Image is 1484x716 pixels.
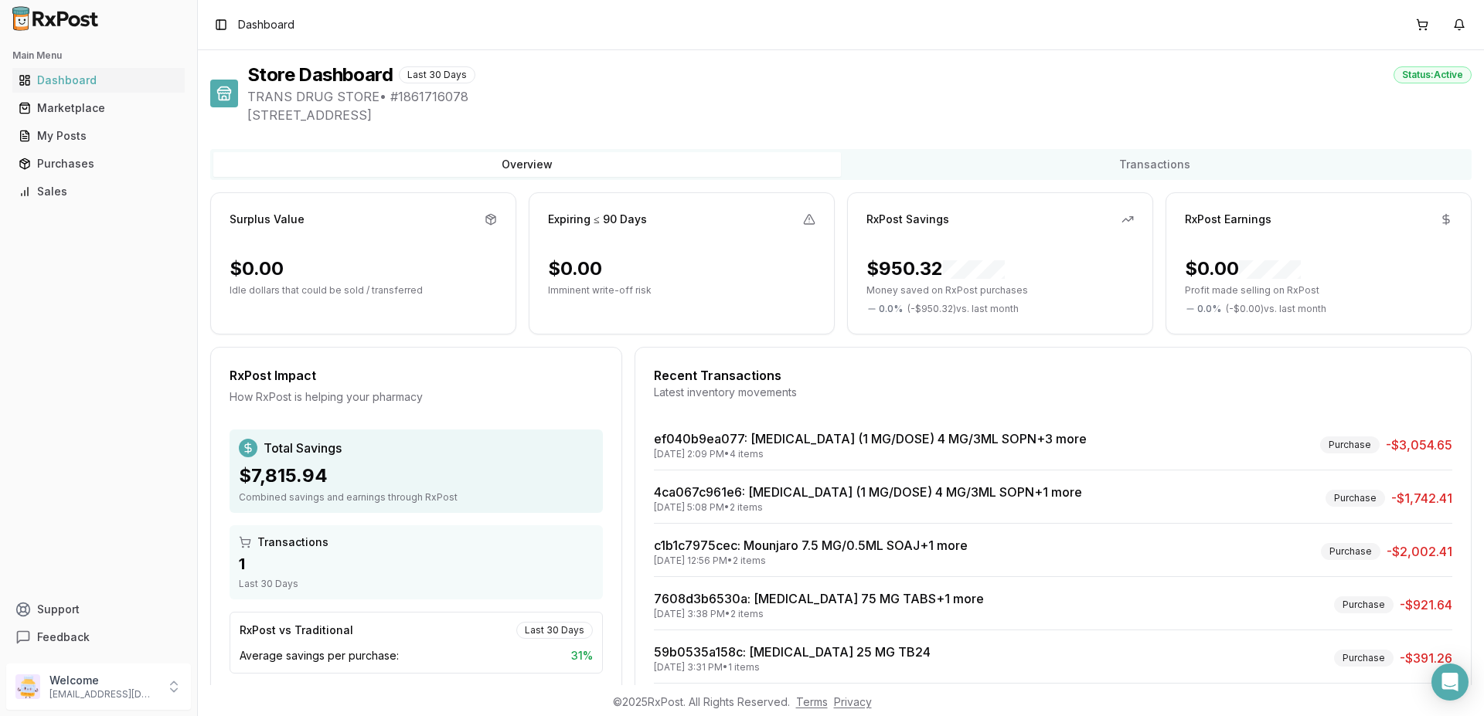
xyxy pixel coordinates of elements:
div: [DATE] 5:08 PM • 2 items [654,501,1082,514]
button: Support [6,596,191,623]
img: User avatar [15,674,40,699]
a: 59b0535a158c: [MEDICAL_DATA] 25 MG TB24 [654,644,931,660]
button: Overview [213,152,841,177]
div: My Posts [19,128,179,144]
span: -$391.26 [1400,649,1452,667]
div: Surplus Value [230,212,305,227]
button: Purchases [6,151,191,176]
span: [STREET_ADDRESS] [247,106,1472,124]
div: $0.00 [1185,256,1301,281]
span: -$2,002.41 [1387,542,1452,561]
h1: Store Dashboard [247,63,393,87]
div: Purchase [1321,543,1380,560]
p: Idle dollars that could be sold / transferred [230,284,497,297]
span: -$3,054.65 [1386,436,1452,454]
a: Marketplace [12,94,185,122]
span: Transactions [257,534,328,550]
a: Terms [796,695,828,708]
a: Sales [12,178,185,205]
span: 31 % [571,648,593,663]
button: Dashboard [6,68,191,93]
div: Expiring ≤ 90 Days [548,212,647,227]
div: Combined savings and earnings through RxPost [239,491,594,504]
h2: Main Menu [12,49,185,62]
p: [EMAIL_ADDRESS][DOMAIN_NAME] [49,688,157,701]
p: Profit made selling on RxPost [1185,284,1452,297]
span: Feedback [37,629,90,645]
a: Dashboard [12,66,185,94]
p: Welcome [49,673,157,688]
div: Purchase [1320,436,1380,453]
a: Privacy [834,695,872,708]
div: RxPost vs Traditional [240,623,353,638]
div: $0.00 [230,256,284,281]
div: $7,815.94 [239,463,594,488]
div: Last 30 Days [239,578,594,590]
div: Latest inventory movements [654,385,1452,400]
div: 1 [239,553,594,575]
a: 7608d3b6530a: [MEDICAL_DATA] 75 MG TABS+1 more [654,591,984,606]
span: 0.0 % [879,303,903,315]
div: Open Intercom Messenger [1431,663,1469,701]
div: Sales [19,184,179,199]
a: Purchases [12,150,185,178]
span: TRANS DRUG STORE • # 1861716078 [247,87,1472,106]
img: RxPost Logo [6,6,105,31]
span: ( - $950.32 ) vs. last month [907,303,1019,315]
p: Money saved on RxPost purchases [866,284,1134,297]
div: Recent Transactions [654,366,1452,385]
button: Transactions [841,152,1469,177]
div: Dashboard [19,73,179,88]
div: RxPost Savings [866,212,949,227]
a: My Posts [12,122,185,150]
span: -$1,742.41 [1391,489,1452,507]
a: ef040b9ea077: [MEDICAL_DATA] (1 MG/DOSE) 4 MG/3ML SOPN+3 more [654,431,1087,446]
span: 0.0 % [1197,303,1221,315]
div: Purchase [1334,596,1394,613]
a: 4ca067c961e6: [MEDICAL_DATA] (1 MG/DOSE) 4 MG/3ML SOPN+1 more [654,484,1082,500]
div: Purchases [19,156,179,171]
div: Last 30 Days [516,622,593,639]
span: -$921.64 [1400,596,1452,614]
div: [DATE] 3:31 PM • 1 items [654,661,931,674]
p: Imminent write-off risk [548,284,815,297]
span: Average savings per purchase: [240,648,399,663]
div: RxPost Earnings [1185,212,1271,227]
div: Marketplace [19,100,179,116]
button: Feedback [6,623,191,651]
span: ( - $0.00 ) vs. last month [1226,303,1326,315]
div: [DATE] 3:38 PM • 2 items [654,608,984,620]
div: Last 30 Days [399,66,475,83]
button: Marketplace [6,96,191,120]
span: Dashboard [238,17,294,32]
div: [DATE] 12:56 PM • 2 items [654,555,968,567]
button: My Posts [6,124,191,148]
button: Sales [6,179,191,204]
div: $0.00 [548,256,602,281]
div: [DATE] 2:09 PM • 4 items [654,448,1087,460]
div: Purchase [1334,650,1394,667]
div: RxPost Impact [230,366,603,385]
span: Total Savings [264,439,342,457]
div: $950.32 [866,256,1005,281]
div: How RxPost is helping your pharmacy [230,389,603,405]
nav: breadcrumb [238,17,294,32]
div: Purchase [1326,490,1385,507]
div: Status: Active [1394,66,1472,83]
a: c1b1c7975cec: Mounjaro 7.5 MG/0.5ML SOAJ+1 more [654,538,968,553]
